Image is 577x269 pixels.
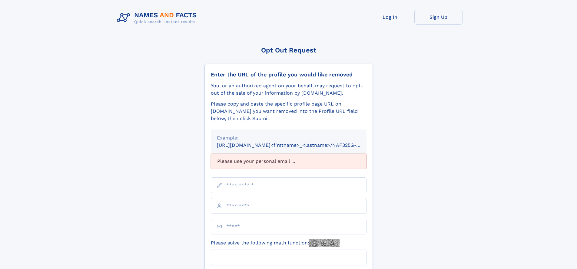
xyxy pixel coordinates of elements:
label: Please solve the following math function: [211,239,340,247]
div: You, or an authorized agent on your behalf, may request to opt-out of the sale of your informatio... [211,82,366,97]
div: Enter the URL of the profile you would like removed [211,71,366,78]
small: [URL][DOMAIN_NAME]<firstname>_<lastname>/NAF325G-xxxxxxxx [217,142,378,148]
div: Please copy and paste the specific profile page URL on [DOMAIN_NAME] you want removed into the Pr... [211,100,366,122]
a: Log In [366,10,414,25]
div: Please use your personal email ... [211,154,366,169]
img: Logo Names and Facts [114,10,202,26]
div: Example: [217,134,360,142]
div: Opt Out Request [204,46,373,54]
a: Sign Up [414,10,463,25]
